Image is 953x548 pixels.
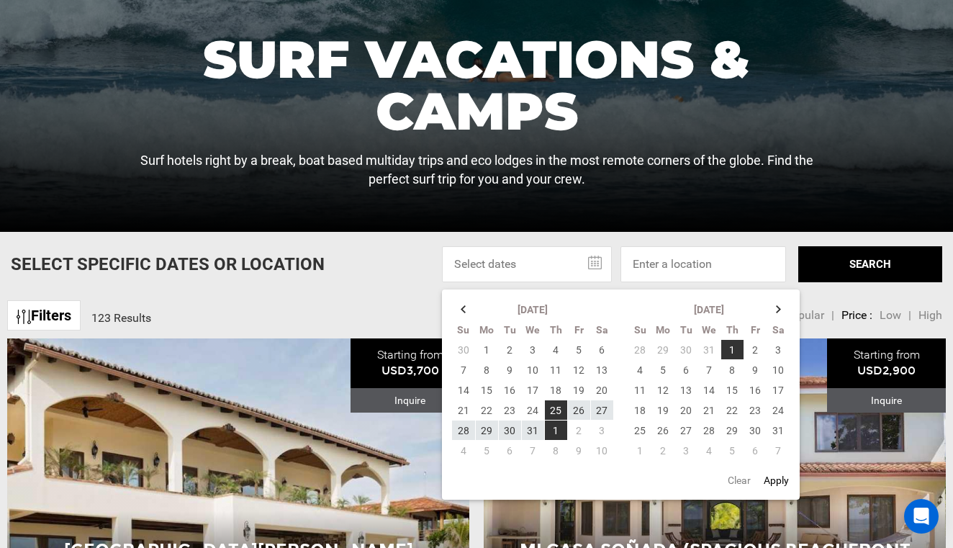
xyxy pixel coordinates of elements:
a: Filters [7,300,81,331]
button: Apply [759,467,793,493]
button: SEARCH [798,246,942,282]
span: High [918,308,942,322]
img: btn-icon.svg [17,310,31,324]
p: Surf hotels right by a break, boat based multiday trips and eco lodges in the most remote corners... [130,151,823,188]
li: Price : [841,307,872,324]
span: Low [880,308,901,322]
span: Popular [785,308,824,322]
span: 123 Results [91,311,151,325]
th: [DATE] [651,299,767,320]
th: [DATE] [475,299,590,320]
li: | [831,307,834,324]
div: Open Intercom Messenger [904,499,939,534]
p: Select Specific Dates Or Location [11,252,325,277]
input: Select dates [442,246,612,282]
h1: Surf Vacations & Camps [130,33,823,137]
li: | [908,307,911,324]
button: Clear [723,467,755,493]
input: Enter a location [620,246,786,282]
